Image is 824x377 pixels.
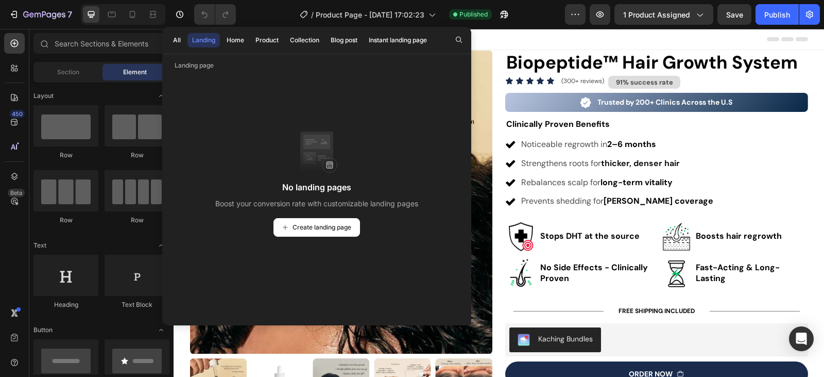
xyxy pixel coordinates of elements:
[105,151,169,160] div: Row
[33,151,98,160] div: Row
[33,325,53,335] span: Button
[293,223,351,232] span: Create landing page
[33,241,46,250] span: Text
[316,9,424,20] span: Product Page - [DATE] 17:02:23
[384,47,435,58] p: (300+ reviews)
[367,200,477,215] p: Stops DHT at the source
[162,60,471,71] p: Landing page
[311,9,314,20] span: /
[331,36,357,45] div: Blog post
[789,326,814,351] div: Open Intercom Messenger
[173,36,181,45] div: All
[10,110,25,118] div: 450
[336,299,427,323] button: Kaching Bundles
[222,33,249,47] button: Home
[33,300,98,309] div: Heading
[424,67,559,80] p: Trusted by 200+ Clinics Across the U.S
[756,4,799,25] button: Publish
[33,33,169,54] input: Search Sections & Elements
[4,4,77,25] button: 7
[290,36,319,45] div: Collection
[522,234,633,255] p: Fast-Acting & Long-Lasting
[332,229,363,260] img: gempages_583658601407578695-b0e65a8f-e548-4d5e-8a57-8329ac3bd991.png
[251,33,283,47] button: Product
[348,165,540,180] p: Prevents shedding for
[614,4,713,25] button: 1 product assigned
[33,91,54,101] span: Layout
[623,9,690,20] span: 1 product assigned
[332,333,634,358] button: order now
[344,305,356,317] img: KachingBundles.png
[430,167,540,177] strong: [PERSON_NAME] coverage
[367,234,477,255] p: No Side Effects - Clinically Proven
[487,229,519,260] img: gempages_583658601407578695-59b9edb9-86c8-49c6-b8fe-31ac3c3adc80.png
[105,216,169,225] div: Row
[435,47,506,59] p: 91% success rate
[364,33,432,47] button: Instant landing page
[33,216,98,225] div: Row
[348,127,540,142] p: Strengthens roots for
[153,88,169,104] span: Toggle open
[726,10,743,19] span: Save
[427,148,499,159] strong: long-term vitality
[717,4,751,25] button: Save
[348,108,540,123] p: Noticeable regrowth in
[332,192,363,223] img: gempages_583658601407578695-bf151ab9-d8ed-41b6-a44d-cddc045f3380.png
[285,33,324,47] button: Collection
[438,278,528,287] p: FREE SHIPPING INCLUDED
[57,68,79,77] span: Section
[8,189,25,197] div: Beta
[174,29,824,377] iframe: Design area
[348,146,540,161] p: Rebalances scalp for
[427,129,506,140] strong: thicker, denser hair
[67,8,72,21] p: 7
[194,4,236,25] div: Undo/Redo
[487,192,519,223] img: gempages_583658601407578695-5c5adf3d-b25b-4418-aeff-068019fd13df.png
[255,36,279,45] div: Product
[326,33,362,47] button: Blog post
[455,339,499,352] div: order now
[522,200,633,215] p: Boosts hair regrowth
[764,9,790,20] div: Publish
[105,300,169,309] div: Text Block
[273,218,360,237] button: Create landing page
[215,198,418,210] span: Boost your conversion rate with customizable landing pages
[333,88,633,103] p: clinically proven benefits
[369,36,427,45] div: Instant landing page
[153,322,169,338] span: Toggle open
[192,36,215,45] div: Landing
[365,305,419,316] div: Kaching Bundles
[282,181,351,193] span: No landing pages
[153,237,169,254] span: Toggle open
[123,68,147,77] span: Element
[227,36,244,45] div: Home
[187,33,220,47] button: Landing
[434,110,483,121] strong: 2–6 months
[459,10,488,19] span: Published
[168,33,185,47] button: All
